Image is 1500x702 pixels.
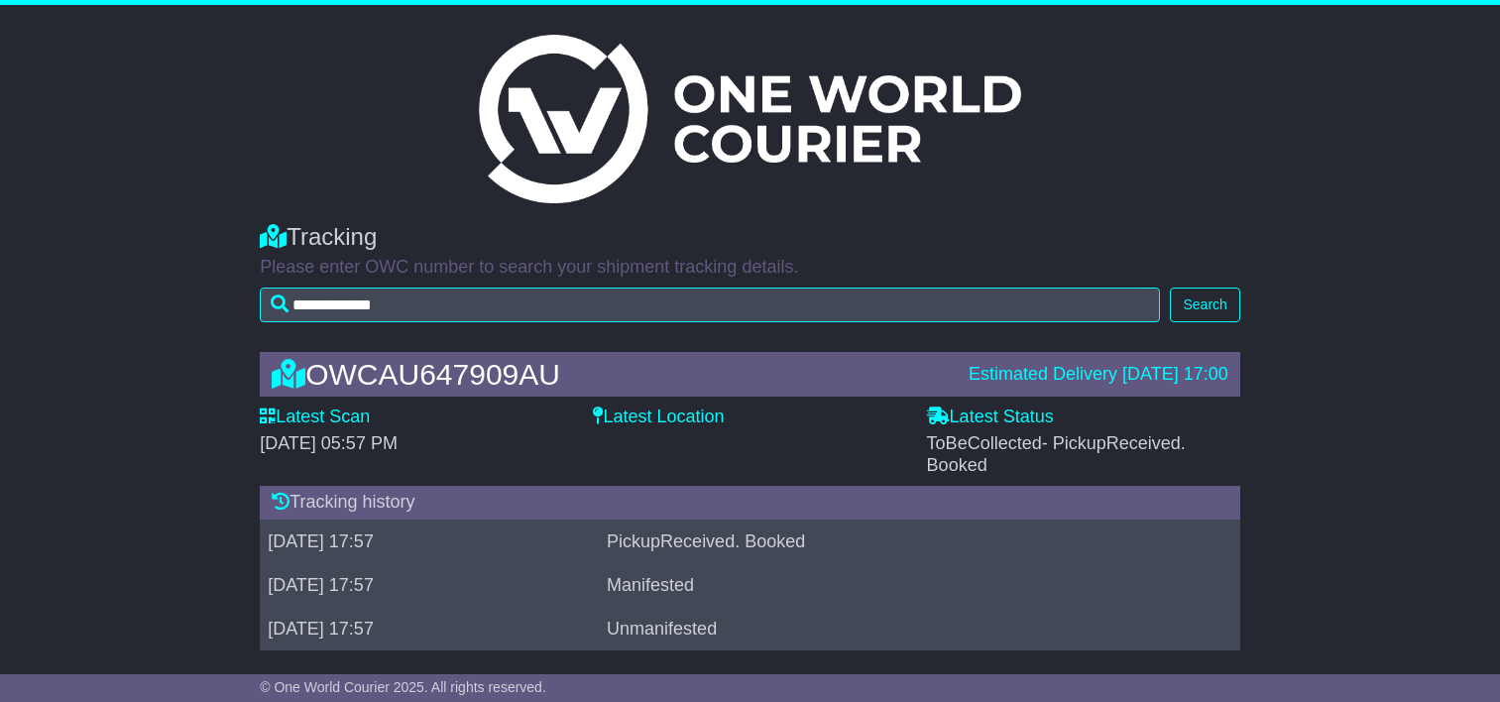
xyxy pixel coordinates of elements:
span: [DATE] 05:57 PM [260,433,398,453]
div: Tracking history [260,486,1240,520]
span: ToBeCollected [927,433,1186,475]
div: OWCAU647909AU [262,358,959,391]
div: Tracking [260,223,1240,252]
label: Latest Status [927,407,1054,428]
td: PickupReceived. Booked [599,520,1196,563]
td: Unmanifested [599,607,1196,650]
p: Please enter OWC number to search your shipment tracking details. [260,257,1240,279]
td: [DATE] 17:57 [260,563,599,607]
span: © One World Courier 2025. All rights reserved. [260,679,546,695]
td: [DATE] 17:57 [260,607,599,650]
label: Latest Location [593,407,724,428]
button: Search [1170,288,1239,322]
span: - PickupReceived. Booked [927,433,1186,475]
td: [DATE] 17:57 [260,520,599,563]
td: Manifested [599,563,1196,607]
div: Estimated Delivery [DATE] 17:00 [969,364,1228,386]
img: Light [479,35,1020,203]
label: Latest Scan [260,407,370,428]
